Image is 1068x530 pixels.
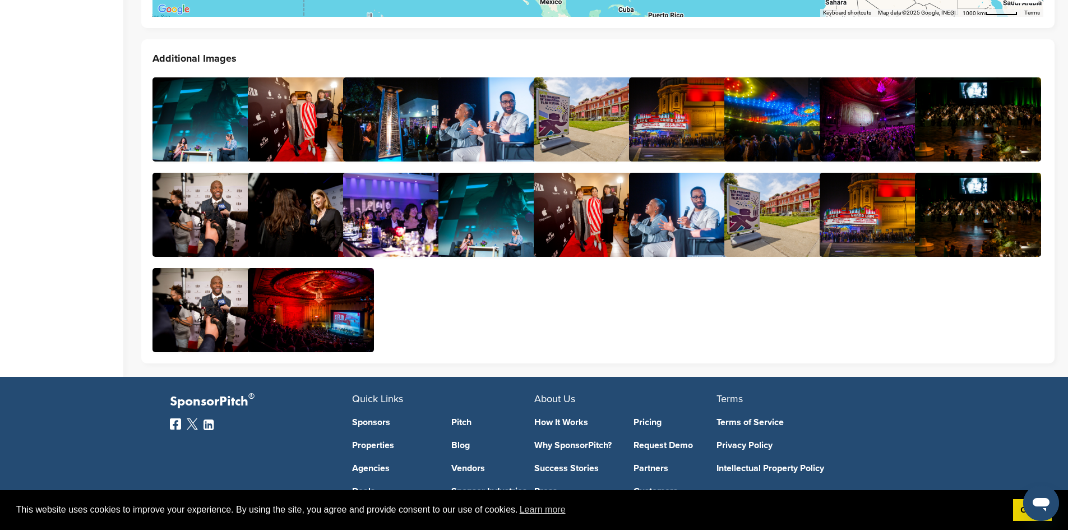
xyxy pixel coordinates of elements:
[248,389,255,403] span: ®
[248,77,374,162] img: Additional Attachment
[724,173,850,257] img: Additional Attachment
[634,418,716,427] a: Pricing
[534,393,575,405] span: About Us
[534,173,660,257] img: Additional Attachment
[16,501,1004,518] span: This website uses cookies to improve your experience. By using the site, you agree and provide co...
[187,418,198,430] img: Twitter
[534,464,617,473] a: Success Stories
[152,50,1043,66] h3: Additional Images
[352,464,435,473] a: Agencies
[352,393,403,405] span: Quick Links
[248,268,374,352] img: Additional Attachment
[878,10,956,16] span: Map data ©2025 Google, INEGI
[634,464,716,473] a: Partners
[716,393,743,405] span: Terms
[724,77,850,162] img: Additional Attachment
[963,10,985,16] span: 1000 km
[451,487,534,496] a: Sponsor Industries
[170,418,181,430] img: Facebook
[152,77,279,162] img: Additional Attachment
[534,441,617,450] a: Why SponsorPitch?
[248,173,374,257] img: Additional Attachment
[716,464,882,473] a: Intellectual Property Policy
[451,464,534,473] a: Vendors
[518,501,567,518] a: learn more about cookies
[438,173,565,257] img: Additional Attachment
[634,441,716,450] a: Request Demo
[716,441,882,450] a: Privacy Policy
[534,487,617,496] a: Press
[1023,485,1059,521] iframe: Button to launch messaging window
[152,173,279,257] img: Additional Attachment
[1024,10,1040,16] a: Terms (opens in new tab)
[451,441,534,450] a: Blog
[352,418,435,427] a: Sponsors
[451,418,534,427] a: Pitch
[438,77,565,162] img: Additional Attachment
[352,441,435,450] a: Properties
[343,77,469,162] img: Additional Attachment
[915,173,1041,257] img: Additional Attachment
[170,394,352,410] p: SponsorPitch
[534,418,617,427] a: How It Works
[155,2,192,17] img: Google
[534,77,660,162] img: Additional Attachment
[634,487,716,496] a: Customers
[155,2,192,17] a: Open this area in Google Maps (opens a new window)
[1013,499,1052,522] a: dismiss cookie message
[820,77,946,162] img: Additional Attachment
[823,9,871,17] button: Keyboard shortcuts
[915,77,1041,162] img: Additional Attachment
[959,9,1021,17] button: Map Scale: 1000 km per 54 pixels
[343,173,469,257] img: Additional Attachment
[352,487,435,496] a: Deals
[629,77,755,162] img: Additional Attachment
[820,173,946,257] img: Additional Attachment
[629,173,755,257] img: Additional Attachment
[152,268,279,352] img: Additional Attachment
[716,418,882,427] a: Terms of Service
